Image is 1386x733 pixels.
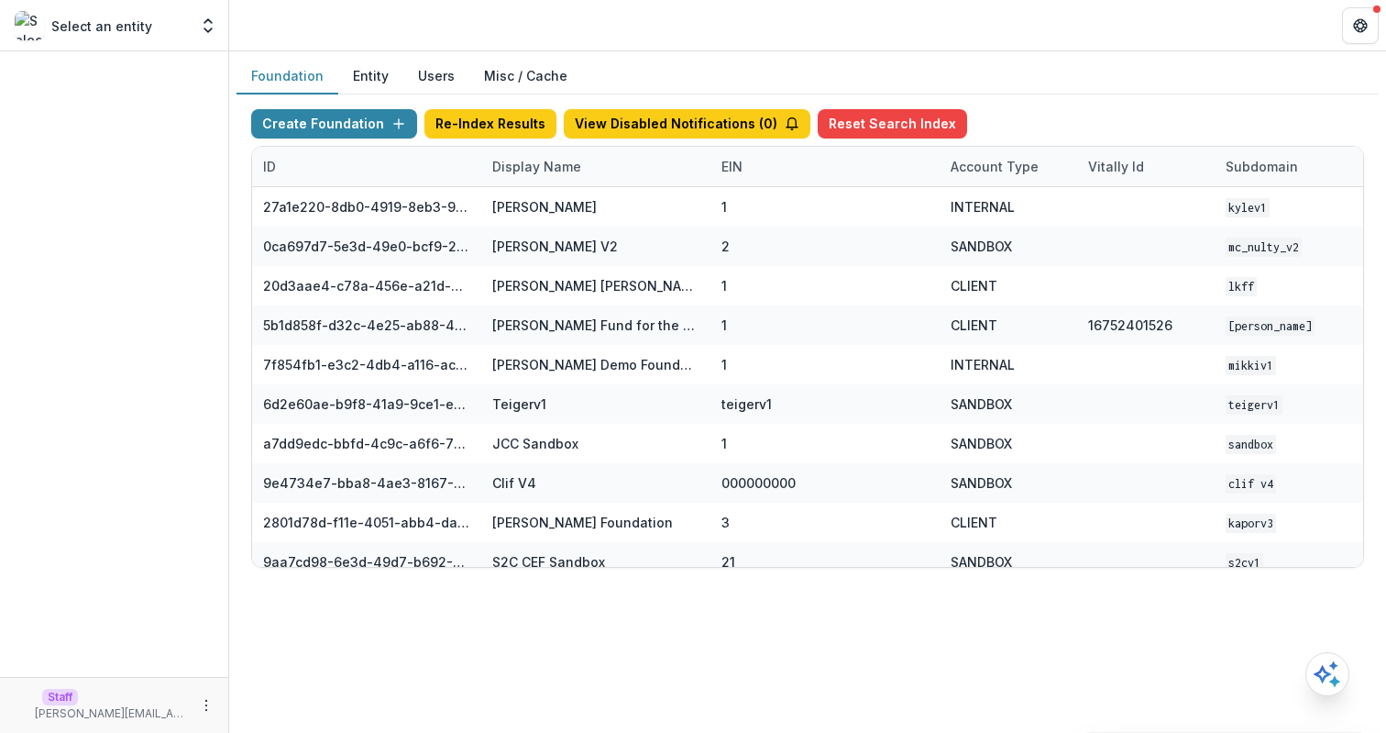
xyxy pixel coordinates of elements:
[721,237,730,256] div: 2
[1226,474,1276,494] code: Clif V4
[951,394,1012,414] div: SANDBOX
[721,355,727,374] div: 1
[1077,147,1215,186] div: Vitally Id
[481,147,710,186] div: Display Name
[1088,316,1172,335] div: 16752401526
[951,473,1012,493] div: SANDBOX
[951,197,1015,217] div: INTERNAL
[252,147,481,186] div: ID
[263,197,470,217] div: 27a1e220-8db0-4919-8eb3-9f29ee33f7b0
[1226,198,1270,217] code: kylev1
[263,355,470,374] div: 7f854fb1-e3c2-4db4-a116-aca576521abc
[1342,7,1379,44] button: Get Help
[721,513,730,532] div: 3
[263,513,470,532] div: 2801d78d-f11e-4051-abb4-dab00da98882
[263,434,470,453] div: a7dd9edc-bbfd-4c9c-a6f6-76d0743bf1cd
[1226,395,1282,415] code: teigerv1
[469,59,582,94] button: Misc / Cache
[710,147,940,186] div: EIN
[951,316,997,335] div: CLIENT
[492,394,546,414] div: Teigerv1
[721,434,727,453] div: 1
[263,552,470,572] div: 9aa7cd98-6e3d-49d7-b692-3e5f3d1facd4
[710,157,753,176] div: EIN
[721,276,727,295] div: 1
[263,237,470,256] div: 0ca697d7-5e3d-49e0-bcf9-217f69e92d71
[492,237,618,256] div: [PERSON_NAME] V2
[1215,147,1352,186] div: Subdomain
[1226,317,1314,336] code: [PERSON_NAME]
[263,394,470,414] div: 6d2e60ae-b9f8-41a9-9ce1-e608d0f20ec5
[1226,238,1302,257] code: mc_nulty_v2
[424,109,556,139] button: Re-Index Results
[263,473,470,493] div: 9e4734e7-bba8-4ae3-8167-95d86cec7b4b
[721,473,796,493] div: 000000000
[263,276,470,295] div: 20d3aae4-c78a-456e-a21d-91c97a6a725f
[481,157,592,176] div: Display Name
[42,689,78,705] p: Staff
[251,109,417,139] button: Create Foundation
[252,157,287,176] div: ID
[564,109,810,139] button: View Disabled Notifications (0)
[940,147,1077,186] div: Account Type
[15,11,44,40] img: Select an entity
[492,197,597,217] div: [PERSON_NAME]
[1215,157,1309,176] div: Subdomain
[940,157,1050,176] div: Account Type
[721,316,727,335] div: 1
[195,694,217,716] button: More
[1226,435,1276,454] code: sandbox
[492,513,673,532] div: [PERSON_NAME] Foundation
[1077,157,1155,176] div: Vitally Id
[951,355,1015,374] div: INTERNAL
[492,552,605,572] div: S2C CEF Sandbox
[951,552,1012,572] div: SANDBOX
[1226,514,1276,533] code: kaporv3
[492,434,578,453] div: JCC Sandbox
[951,276,997,295] div: CLIENT
[1226,277,1257,296] code: lkff
[263,316,470,335] div: 5b1d858f-d32c-4e25-ab88-434536713791
[492,276,699,295] div: [PERSON_NAME] [PERSON_NAME] Family Foundation
[951,513,997,532] div: CLIENT
[492,316,699,335] div: [PERSON_NAME] Fund for the Blind
[51,17,152,36] p: Select an entity
[338,59,403,94] button: Entity
[1226,356,1276,375] code: mikkiv1
[951,434,1012,453] div: SANDBOX
[818,109,967,139] button: Reset Search Index
[721,394,772,414] div: teigerv1
[403,59,469,94] button: Users
[951,237,1012,256] div: SANDBOX
[721,552,735,572] div: 21
[195,7,221,44] button: Open entity switcher
[721,197,727,217] div: 1
[492,473,536,493] div: Clif V4
[492,355,699,374] div: [PERSON_NAME] Demo Foundation
[1226,553,1263,572] code: s2cv1
[1305,652,1349,696] button: Open AI Assistant
[35,705,188,722] p: [PERSON_NAME][EMAIL_ADDRESS][DOMAIN_NAME]
[236,59,338,94] button: Foundation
